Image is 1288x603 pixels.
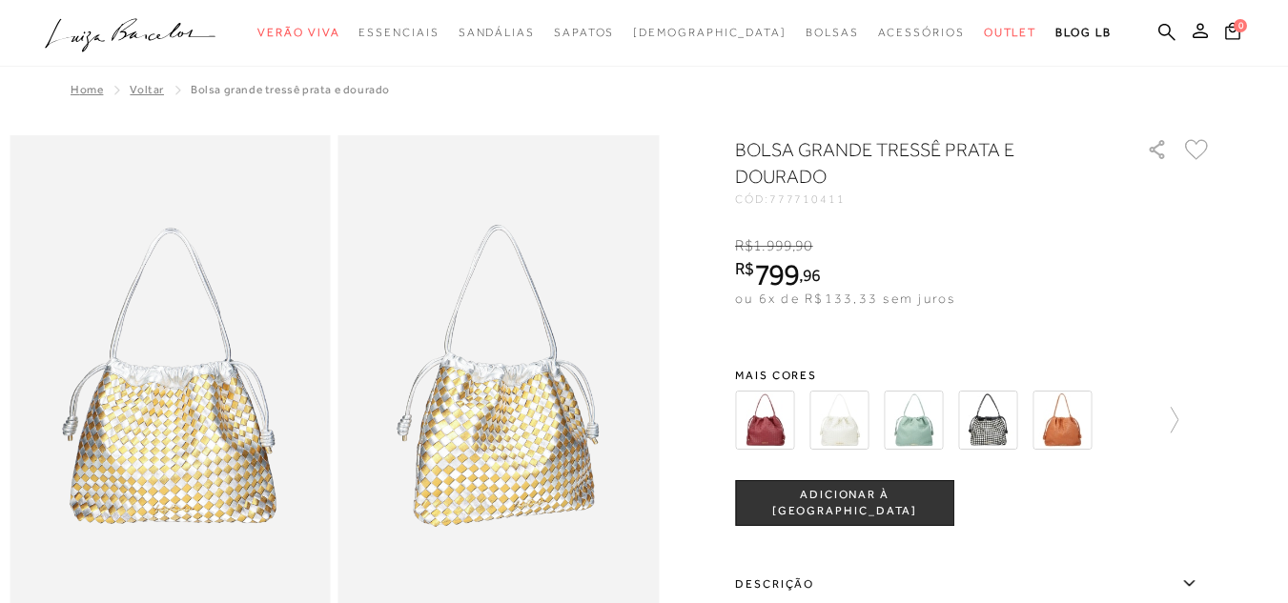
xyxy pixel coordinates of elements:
img: BOLSA GRANDE TRESSÊ BICOLOR PRETO E OFF WHITE [958,391,1017,450]
img: BOLSA GRANDE EM TRESSÊ DE COURO OFF WHITE [809,391,869,450]
a: Voltar [130,83,164,96]
span: BLOG LB [1055,26,1111,39]
a: noSubCategoriesText [878,15,965,50]
img: BOLSA GRANDE EM TRESSÊ DE COURO VERDE ALECRIM [884,391,943,450]
a: noSubCategoriesText [984,15,1037,50]
a: noSubCategoriesText [633,15,787,50]
a: BLOG LB [1055,15,1111,50]
span: [DEMOGRAPHIC_DATA] [633,26,787,39]
span: Sapatos [554,26,614,39]
i: R$ [735,237,753,254]
a: noSubCategoriesText [554,15,614,50]
button: 0 [1219,21,1246,47]
i: R$ [735,260,754,277]
span: Sandálias [459,26,535,39]
a: noSubCategoriesText [257,15,339,50]
span: ADICIONAR À [GEOGRAPHIC_DATA] [736,487,953,520]
span: 96 [803,265,821,285]
a: Home [71,83,103,96]
span: Bolsas [806,26,859,39]
a: noSubCategoriesText [806,15,859,50]
i: , [792,237,813,254]
a: noSubCategoriesText [358,15,439,50]
a: noSubCategoriesText [459,15,535,50]
span: 799 [754,257,799,291]
span: 90 [795,237,812,254]
i: , [799,267,821,284]
button: ADICIONAR À [GEOGRAPHIC_DATA] [735,480,954,526]
span: Essenciais [358,26,439,39]
div: CÓD: [735,193,1116,205]
span: 777710411 [769,192,846,206]
span: 1.999 [753,237,792,254]
img: BOLSA GRANDE TRESSÊ CARAMELO [1032,391,1092,450]
span: Verão Viva [257,26,339,39]
span: BOLSA GRANDE TRESSÊ PRATA E DOURADO [191,83,390,96]
span: ou 6x de R$133,33 sem juros [735,291,955,306]
span: Mais cores [735,370,1212,381]
h1: BOLSA GRANDE TRESSÊ PRATA E DOURADO [735,136,1093,190]
img: BOLSA GRANDE EM TRESSÊ DE COURO MARSALA [735,391,794,450]
span: 0 [1234,19,1247,32]
span: Acessórios [878,26,965,39]
span: Outlet [984,26,1037,39]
